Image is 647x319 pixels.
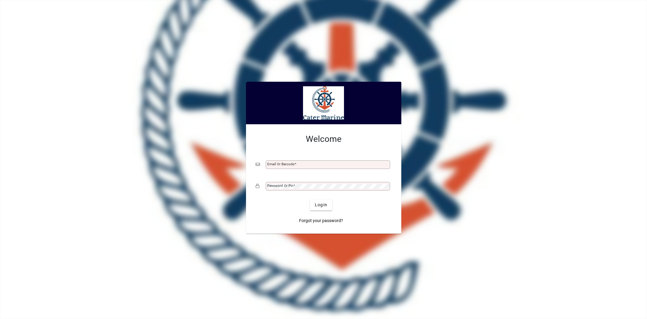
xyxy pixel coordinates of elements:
[267,162,295,166] mat-label: Email or Barcode
[299,218,343,224] span: Forgot your password?
[297,215,345,226] a: Forgot your password?
[256,134,392,144] h2: Welcome
[267,184,293,188] mat-label: Password or Pin
[310,200,332,211] button: Login
[315,202,327,208] span: Login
